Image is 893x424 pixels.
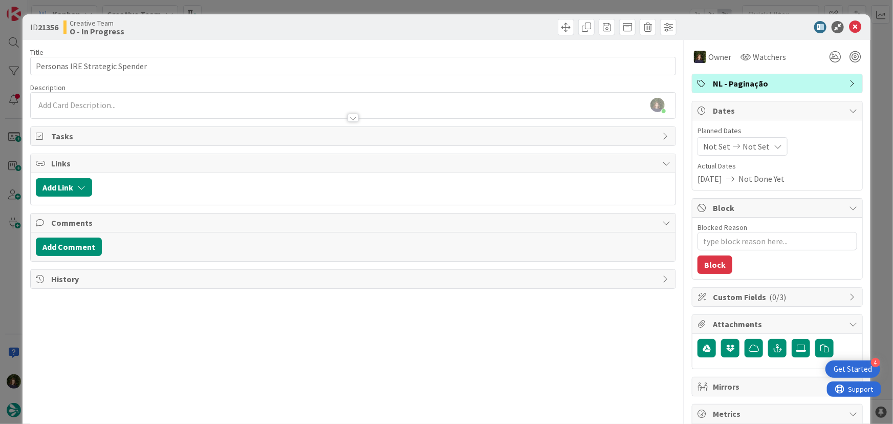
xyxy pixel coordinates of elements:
span: Planned Dates [698,125,857,136]
span: Watchers [753,51,786,63]
span: Creative Team [70,19,124,27]
label: Title [30,48,43,57]
div: Get Started [834,364,872,374]
span: Not Set [743,140,770,153]
button: Add Link [36,178,92,197]
span: [DATE] [698,173,722,185]
span: Not Set [703,140,730,153]
label: Blocked Reason [698,223,747,232]
div: 4 [871,358,880,367]
img: OSJL0tKbxWQXy8f5HcXbcaBiUxSzdGq2.jpg [650,98,665,112]
b: O - In Progress [70,27,124,35]
span: NL - Paginação [713,77,844,90]
span: Support [21,2,47,14]
b: 21356 [38,22,58,32]
button: Block [698,256,732,274]
span: Not Done Yet [738,173,785,185]
input: type card name here... [30,57,677,75]
span: Custom Fields [713,291,844,303]
span: Dates [713,104,844,117]
span: Comments [51,217,658,229]
span: History [51,273,658,285]
span: Owner [708,51,731,63]
span: Tasks [51,130,658,142]
span: ( 0/3 ) [769,292,786,302]
span: Links [51,157,658,169]
span: Attachments [713,318,844,330]
span: Metrics [713,408,844,420]
div: Open Get Started checklist, remaining modules: 4 [825,361,880,378]
span: Actual Dates [698,161,857,172]
img: MC [694,51,706,63]
span: Description [30,83,66,92]
span: Mirrors [713,380,844,393]
button: Add Comment [36,238,102,256]
span: Block [713,202,844,214]
span: ID [30,21,58,33]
